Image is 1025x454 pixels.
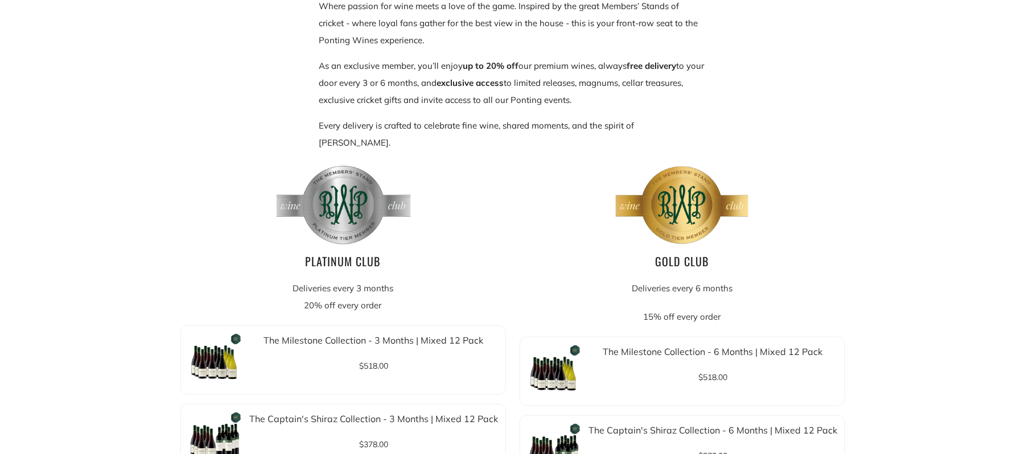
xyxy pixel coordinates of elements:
h3: Gold Club [520,251,845,271]
h3: Platinum Club [180,251,506,271]
strong: up to 20% off [463,60,519,71]
p: The Captain's Shiraz Collection - 6 Months | Mixed 12 Pack [588,424,838,436]
img: Platinum Club Logo [275,165,411,245]
p: $518.00 [588,369,838,385]
img: The Milestone Collection - 3 Months | Mixed 12 Pack [188,333,242,387]
p: The Milestone Collection - 3 Months | Mixed 12 Pack [249,335,499,346]
img: Gold Club Logo [614,165,751,245]
p: The Captain's Shiraz Collection - 3 Months | Mixed 12 Pack [249,413,499,425]
a: The Milestone Collection - 6 Months | Mixed 12 Pack The Milestone Collection - 6 Months | Mixed 1... [520,337,845,406]
p: The Milestone Collection - 6 Months | Mixed 12 Pack [588,346,838,358]
p: Every delivery is crafted to celebrate fine wine, shared moments, and the spirit of [PERSON_NAME]. [319,117,706,151]
p: As an exclusive member, you’ll enjoy our premium wines, always to your door every 3 or 6 months, ... [319,57,706,109]
p: Deliveries every 3 months 20% off every order [180,280,506,314]
strong: exclusive access [437,77,504,88]
p: $378.00 [249,436,499,452]
a: The Milestone Collection - 3 Months | Mixed 12 Pack The Milestone Collection - 3 Months | Mixed 1... [180,325,506,395]
p: Deliveries every 6 months [520,280,845,297]
p: 15% off every order [520,308,845,325]
p: $518.00 [249,358,499,374]
strong: free delivery [627,60,677,71]
img: The Milestone Collection - 6 Months | Mixed 12 Pack [527,344,582,399]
